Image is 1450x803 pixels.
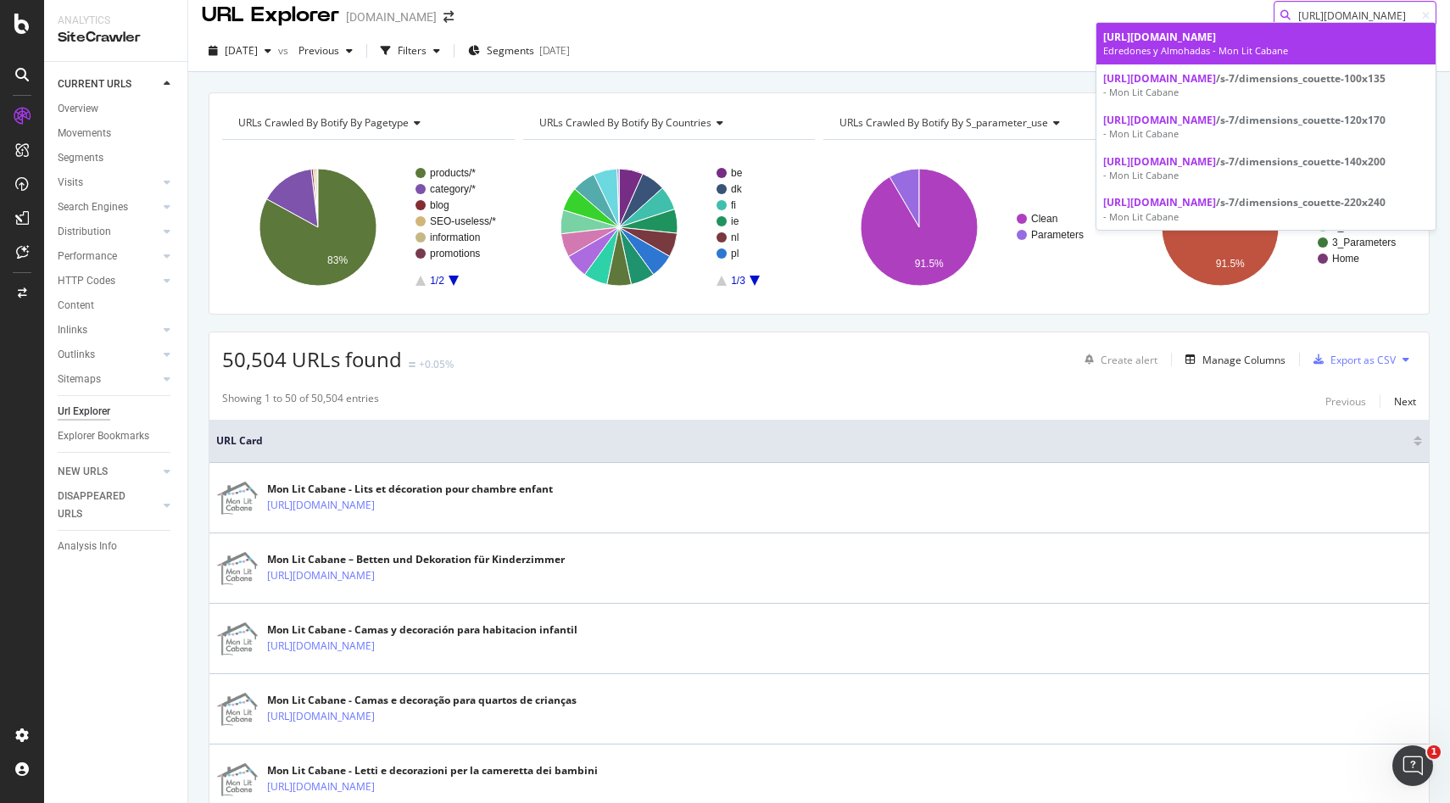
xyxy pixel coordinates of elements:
[58,75,159,93] a: CURRENT URLS
[1103,113,1429,127] div: /s-7/dimensions_couette-120x170
[1330,353,1396,367] div: Export as CSV
[47,27,83,41] div: v 4.0.25
[267,693,577,708] div: Mon Lit Cabane - Camas e decoração para quartos de crianças
[1427,745,1441,759] span: 1
[58,223,111,241] div: Distribution
[430,199,449,211] text: blog
[58,403,110,421] div: Url Explorer
[1103,113,1216,127] span: [URL][DOMAIN_NAME]
[27,44,41,58] img: website_grey.svg
[58,100,176,118] a: Overview
[222,391,379,411] div: Showing 1 to 50 of 50,504 entries
[1179,349,1285,370] button: Manage Columns
[731,167,743,179] text: be
[267,482,553,497] div: Mon Lit Cabane - Lits et décoration pour chambre enfant
[1394,394,1416,409] div: Next
[1394,391,1416,411] button: Next
[222,153,515,301] svg: A chart.
[58,272,159,290] a: HTTP Codes
[267,638,375,655] a: [URL][DOMAIN_NAME]
[58,538,176,555] a: Analysis Info
[58,28,174,47] div: SiteCrawler
[398,43,427,58] div: Filters
[1031,229,1084,241] text: Parameters
[1124,153,1417,301] div: A chart.
[731,199,736,211] text: fi
[58,346,159,364] a: Outlinks
[58,321,159,339] a: Inlinks
[1103,71,1429,86] div: /s-7/dimensions_couette-100x135
[1215,258,1244,270] text: 91.5%
[225,43,258,58] span: 2025 Sep. 6th
[1103,169,1429,182] div: - Mon Lit Cabane
[58,198,159,216] a: Search Engines
[235,109,499,137] h4: URLs Crawled By Botify By pagetype
[1103,86,1429,99] div: - Mon Lit Cabane
[222,345,402,373] span: 50,504 URLs found
[1103,210,1429,224] div: - Mon Lit Cabane
[58,223,159,241] a: Distribution
[216,762,259,797] img: main image
[58,488,143,523] div: DISAPPEARED URLS
[58,14,174,28] div: Analytics
[539,115,711,130] span: URLs Crawled By Botify By countries
[731,248,739,259] text: pl
[195,98,209,112] img: tab_keywords_by_traffic_grey.svg
[267,497,375,514] a: [URL][DOMAIN_NAME]
[58,427,176,445] a: Explorer Bookmarks
[214,100,256,111] div: Mots-clés
[1325,394,1366,409] div: Previous
[523,153,816,301] svg: A chart.
[70,98,84,112] img: tab_domain_overview_orange.svg
[58,371,159,388] a: Sitemaps
[1325,391,1366,411] button: Previous
[267,622,577,638] div: Mon Lit Cabane - Camas y decoración para habitacion infantil
[58,174,83,192] div: Visits
[430,167,476,179] text: products/*
[409,362,415,367] img: Equal
[487,43,534,58] span: Segments
[430,275,444,287] text: 1/2
[216,433,1409,449] span: URL Card
[1332,253,1359,265] text: Home
[346,8,437,25] div: [DOMAIN_NAME]
[836,109,1101,137] h4: URLs Crawled By Botify By s_parameter_use
[58,125,176,142] a: Movements
[1332,220,1396,232] text: 2_Parameters
[58,149,103,167] div: Segments
[1307,346,1396,373] button: Export as CSV
[58,403,176,421] a: Url Explorer
[1274,1,1436,31] input: Find a URL
[58,297,176,315] a: Content
[267,778,375,795] a: [URL][DOMAIN_NAME]
[1103,44,1429,58] div: Edredones y Almohadas - Mon Lit Cabane
[461,37,577,64] button: Segments[DATE]
[278,43,292,58] span: vs
[267,763,598,778] div: Mon Lit Cabane - Letti e decorazioni per la cameretta dei bambini
[1103,154,1216,169] span: [URL][DOMAIN_NAME]
[1103,127,1429,141] div: - Mon Lit Cabane
[430,183,476,195] text: category/*
[292,37,360,64] button: Previous
[1103,71,1216,86] span: [URL][DOMAIN_NAME]
[267,552,565,567] div: Mon Lit Cabane – Betten und Dekoration für Kinderzimmer
[1103,195,1216,209] span: [URL][DOMAIN_NAME]
[1103,154,1429,169] div: /s-7/dimensions_couette-140x200
[443,11,454,23] div: arrow-right-arrow-left
[536,109,800,137] h4: URLs Crawled By Botify By countries
[292,43,339,58] span: Previous
[430,215,496,227] text: SEO-useless/*
[1392,745,1433,786] iframe: Intercom live chat
[1078,346,1157,373] button: Create alert
[267,567,375,584] a: [URL][DOMAIN_NAME]
[58,427,149,445] div: Explorer Bookmarks
[238,115,409,130] span: URLs Crawled By Botify By pagetype
[731,183,743,195] text: dk
[1103,195,1429,209] div: /s-7/dimensions_couette-220x240
[1031,213,1057,225] text: Clean
[1096,106,1436,148] a: [URL][DOMAIN_NAME]/s-7/dimensions_couette-120x170- Mon Lit Cabane
[216,692,259,727] img: main image
[58,125,111,142] div: Movements
[419,357,454,371] div: +0.05%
